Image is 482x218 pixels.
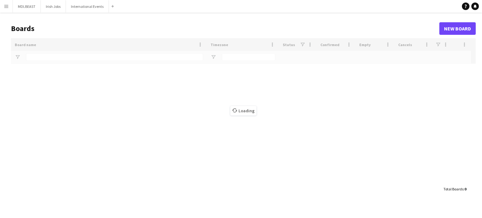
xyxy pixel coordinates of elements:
button: MDLBEAST [13,0,41,13]
div: : [443,183,466,195]
a: New Board [439,22,476,35]
span: Loading [230,106,256,115]
button: Irish Jobs [41,0,66,13]
button: International Events [66,0,109,13]
h1: Boards [11,24,439,33]
span: Total Boards [443,187,463,191]
span: 0 [464,187,466,191]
